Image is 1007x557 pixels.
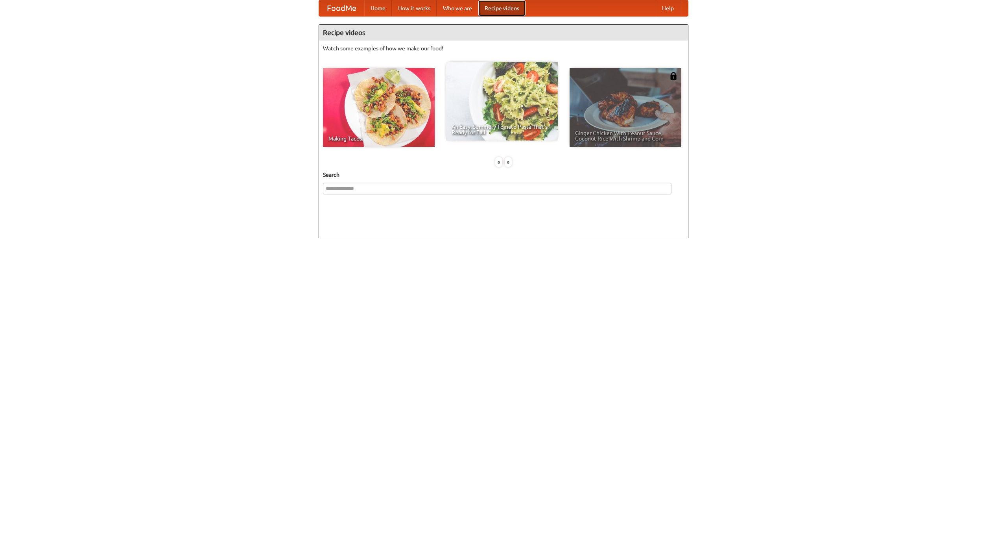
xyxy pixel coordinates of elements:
div: » [505,157,512,167]
span: An Easy, Summery Tomato Pasta That's Ready for Fall [452,124,552,135]
span: Making Tacos [328,136,429,141]
h5: Search [323,171,684,179]
div: « [495,157,502,167]
a: Who we are [437,0,478,16]
a: An Easy, Summery Tomato Pasta That's Ready for Fall [446,62,558,141]
a: How it works [392,0,437,16]
p: Watch some examples of how we make our food! [323,44,684,52]
a: Recipe videos [478,0,526,16]
h4: Recipe videos [319,25,688,41]
img: 483408.png [669,72,677,80]
a: FoodMe [319,0,364,16]
a: Help [656,0,680,16]
a: Home [364,0,392,16]
a: Making Tacos [323,68,435,147]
